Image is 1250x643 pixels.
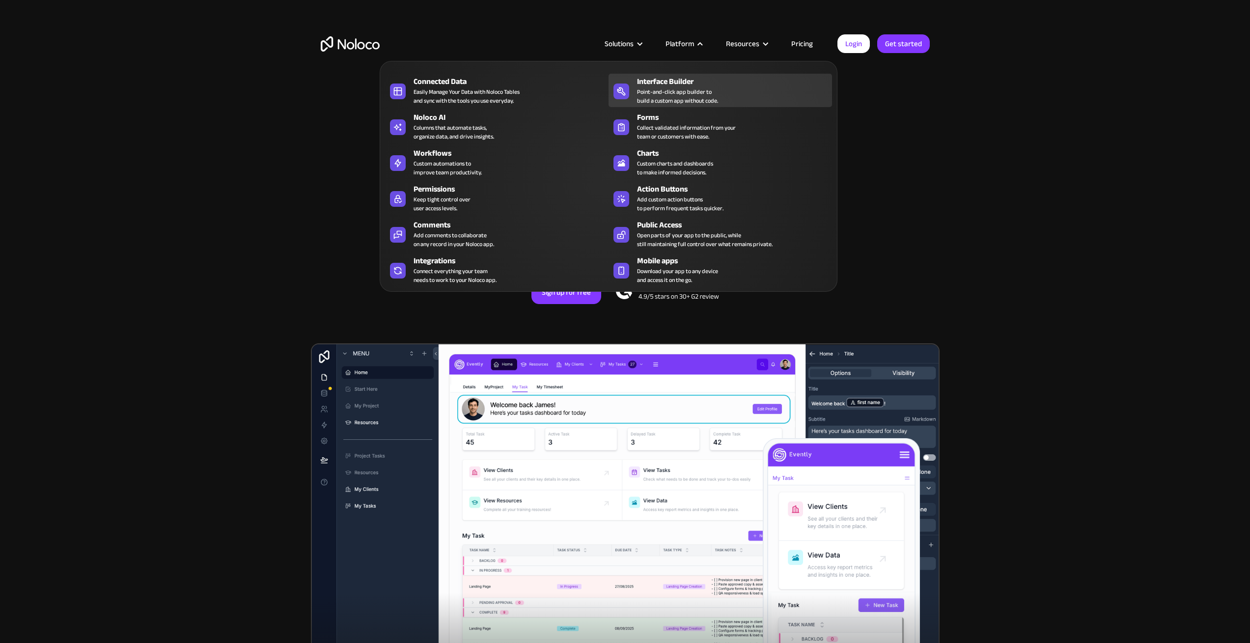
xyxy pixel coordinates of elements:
div: Platform [653,37,714,50]
a: IntegrationsConnect everything your teamneeds to work to your Noloco app. [385,253,609,286]
span: Download your app to any device and access it on the go. [637,267,718,284]
div: Solutions [605,37,634,50]
a: Pricing [779,37,825,50]
div: Mobile apps [637,255,836,267]
div: Permissions [414,183,613,195]
div: Keep tight control over user access levels. [414,195,471,213]
div: Open parts of your app to the public, while still maintaining full control over what remains priv... [637,231,773,249]
div: Platform [666,37,694,50]
div: Add custom action buttons to perform frequent tasks quicker. [637,195,723,213]
div: Collect validated information from your team or customers with ease. [637,123,736,141]
div: Charts [637,147,836,159]
div: Comments [414,219,613,231]
div: Easily Manage Your Data with Noloco Tables and sync with the tools you use everyday. [414,87,520,105]
a: Public AccessOpen parts of your app to the public, whilestill maintaining full control over what ... [609,217,832,251]
div: Add comments to collaborate on any record in your Noloco app. [414,231,494,249]
h1: Custom No-Code Business Apps Platform [321,108,930,116]
div: Connect everything your team needs to work to your Noloco app. [414,267,497,284]
a: Mobile appsDownload your app to any deviceand access it on the go. [609,253,832,286]
a: PermissionsKeep tight control overuser access levels. [385,181,609,215]
div: Custom charts and dashboards to make informed decisions. [637,159,713,177]
div: Resources [714,37,779,50]
a: Action ButtonsAdd custom action buttonsto perform frequent tasks quicker. [609,181,832,215]
div: Resources [726,37,759,50]
div: Interface Builder [637,76,836,87]
div: Solutions [592,37,653,50]
div: Workflows [414,147,613,159]
nav: Platform [380,47,837,292]
div: Point-and-click app builder to build a custom app without code. [637,87,718,105]
a: Login [837,34,870,53]
a: home [321,36,380,52]
a: Sign up for free [531,280,601,304]
a: Connected DataEasily Manage Your Data with Noloco Tablesand sync with the tools you use everyday. [385,74,609,107]
div: Connected Data [414,76,613,87]
a: FormsCollect validated information from yourteam or customers with ease. [609,110,832,143]
a: Interface BuilderPoint-and-click app builder tobuild a custom app without code. [609,74,832,107]
div: Public Access [637,219,836,231]
div: Custom automations to improve team productivity. [414,159,482,177]
a: Get started [877,34,930,53]
div: Integrations [414,255,613,267]
div: Noloco AI [414,112,613,123]
a: CommentsAdd comments to collaborateon any record in your Noloco app. [385,217,609,251]
a: WorkflowsCustom automations toimprove team productivity. [385,145,609,179]
h2: Business Apps for Teams [321,126,930,204]
div: Columns that automate tasks, organize data, and drive insights. [414,123,494,141]
div: Action Buttons [637,183,836,195]
a: ChartsCustom charts and dashboardsto make informed decisions. [609,145,832,179]
a: Noloco AIColumns that automate tasks,organize data, and drive insights. [385,110,609,143]
div: Forms [637,112,836,123]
